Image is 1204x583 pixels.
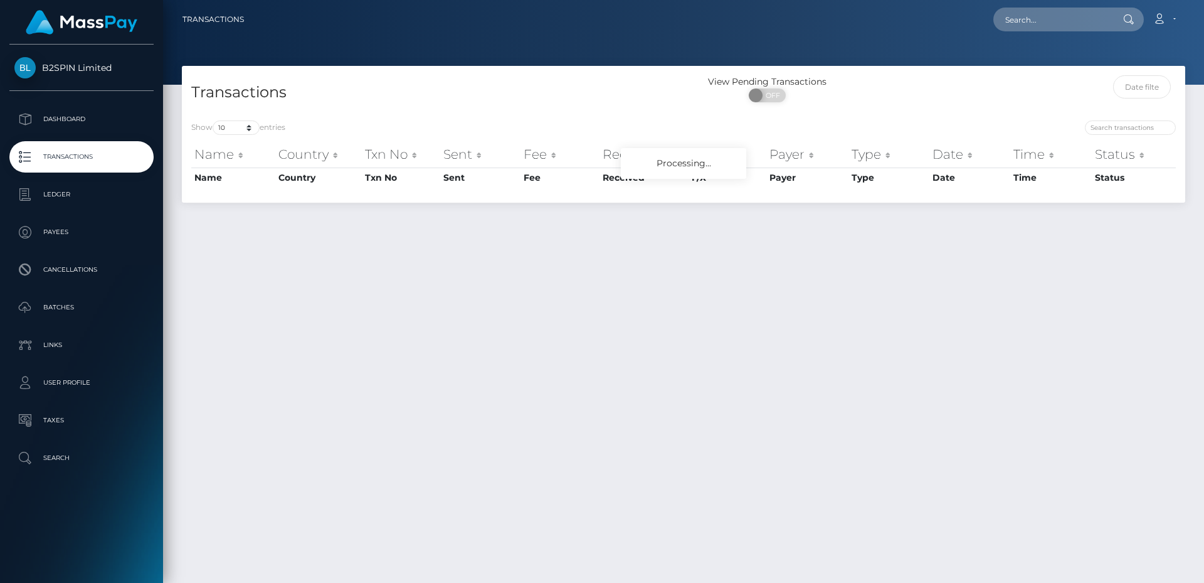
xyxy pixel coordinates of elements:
th: Payer [766,142,848,167]
input: Search transactions [1085,120,1176,135]
p: Search [14,449,149,468]
img: MassPay Logo [26,10,137,35]
th: Type [848,168,929,188]
th: Txn No [362,142,440,167]
input: Date filter [1113,75,1171,99]
th: Date [929,142,1010,167]
select: Showentries [213,120,260,135]
th: Country [275,168,362,188]
a: User Profile [9,367,154,398]
div: Processing... [621,148,746,179]
a: Batches [9,292,154,323]
p: User Profile [14,373,149,392]
label: Show entries [191,120,285,135]
th: Name [191,168,275,188]
p: Batches [14,298,149,317]
th: Sent [440,142,520,167]
a: Ledger [9,179,154,210]
th: Type [848,142,929,167]
a: Payees [9,217,154,248]
th: Status [1092,142,1176,167]
th: F/X [689,142,766,167]
span: OFF [756,88,787,102]
th: Sent [440,168,520,188]
th: Date [929,168,1010,188]
th: Name [191,142,275,167]
a: Cancellations [9,254,154,286]
a: Transactions [182,6,244,33]
div: View Pending Transactions [684,75,851,88]
p: Links [14,336,149,355]
span: B2SPIN Limited [9,62,154,73]
th: Received [599,142,689,167]
th: Fee [520,142,599,167]
a: Search [9,442,154,474]
input: Search... [993,8,1111,31]
p: Dashboard [14,110,149,129]
h4: Transactions [191,82,674,104]
p: Ledger [14,185,149,204]
th: Fee [520,168,599,188]
p: Payees [14,223,149,242]
p: Cancellations [14,260,149,279]
a: Transactions [9,141,154,173]
th: Txn No [362,168,440,188]
th: Status [1092,168,1176,188]
th: Time [1010,168,1092,188]
th: Payer [766,168,848,188]
p: Transactions [14,147,149,166]
p: Taxes [14,411,149,430]
a: Links [9,329,154,361]
a: Dashboard [9,104,154,135]
th: Country [275,142,362,167]
a: Taxes [9,405,154,436]
th: Time [1010,142,1092,167]
th: Received [599,168,689,188]
img: B2SPIN Limited [14,57,36,78]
